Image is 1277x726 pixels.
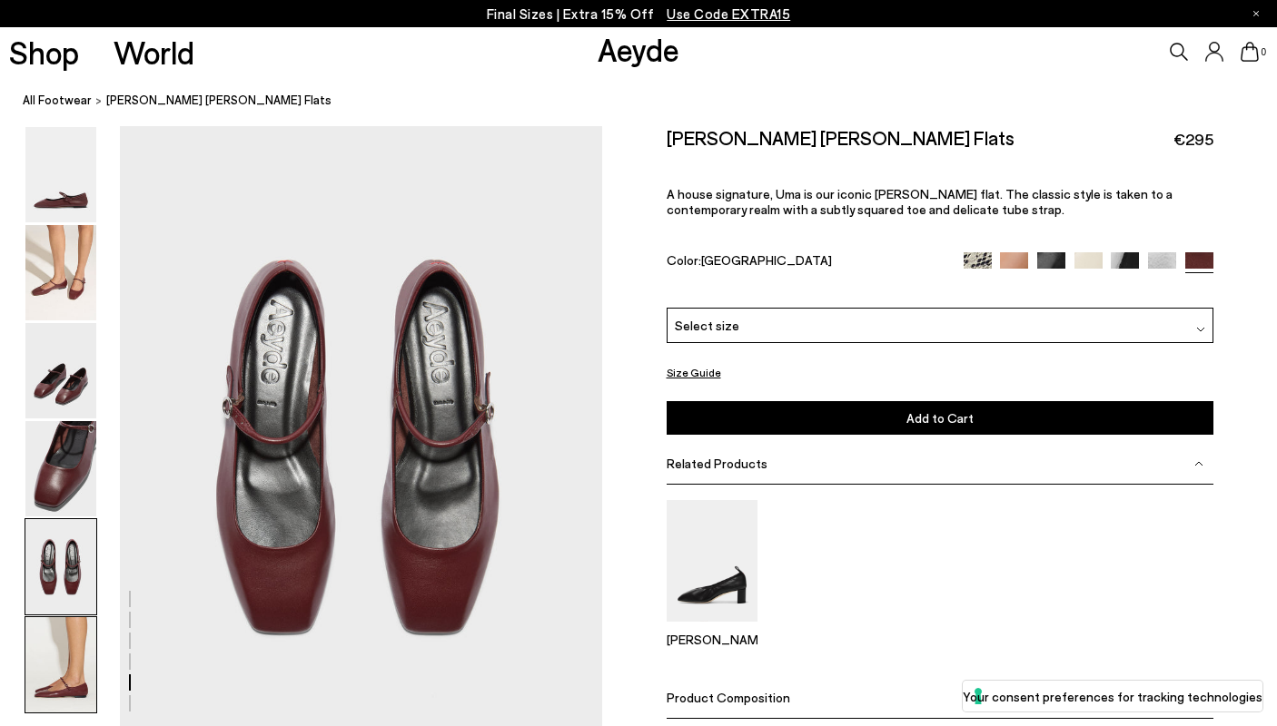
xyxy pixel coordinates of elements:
[667,186,1213,217] p: A house signature, Uma is our iconic [PERSON_NAME] flat. The classic style is taken to a contempo...
[1196,325,1205,334] img: svg%3E
[667,401,1213,435] button: Add to Cart
[667,252,946,273] div: Color:
[1241,42,1259,62] a: 0
[667,609,757,647] a: Narissa Ruched Pumps [PERSON_NAME]
[667,500,757,621] img: Narissa Ruched Pumps
[9,36,79,68] a: Shop
[114,36,194,68] a: World
[963,681,1262,711] button: Your consent preferences for tracking technologies
[1259,47,1268,57] span: 0
[23,91,92,110] a: All Footwear
[23,76,1277,126] nav: breadcrumb
[25,225,96,320] img: Uma Mary-Jane Flats - Image 2
[1194,459,1203,468] img: svg%3E
[667,126,1015,149] h2: [PERSON_NAME] [PERSON_NAME] Flats
[487,3,791,25] p: Final Sizes | Extra 15% Off
[667,361,721,384] button: Size Guide
[25,323,96,418] img: Uma Mary-Jane Flats - Image 3
[667,456,767,471] span: Related Products
[25,127,96,222] img: Uma Mary-Jane Flats - Image 1
[701,252,832,268] span: [GEOGRAPHIC_DATA]
[667,632,757,647] p: [PERSON_NAME]
[25,617,96,712] img: Uma Mary-Jane Flats - Image 6
[667,5,790,22] span: Navigate to /collections/ss25-final-sizes
[675,316,739,335] span: Select size
[25,519,96,614] img: Uma Mary-Jane Flats - Image 5
[1173,128,1213,151] span: €295
[25,421,96,516] img: Uma Mary-Jane Flats - Image 4
[598,30,679,68] a: Aeyde
[906,410,974,426] span: Add to Cart
[106,91,332,110] span: [PERSON_NAME] [PERSON_NAME] Flats
[963,687,1262,706] label: Your consent preferences for tracking technologies
[667,690,790,705] span: Product Composition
